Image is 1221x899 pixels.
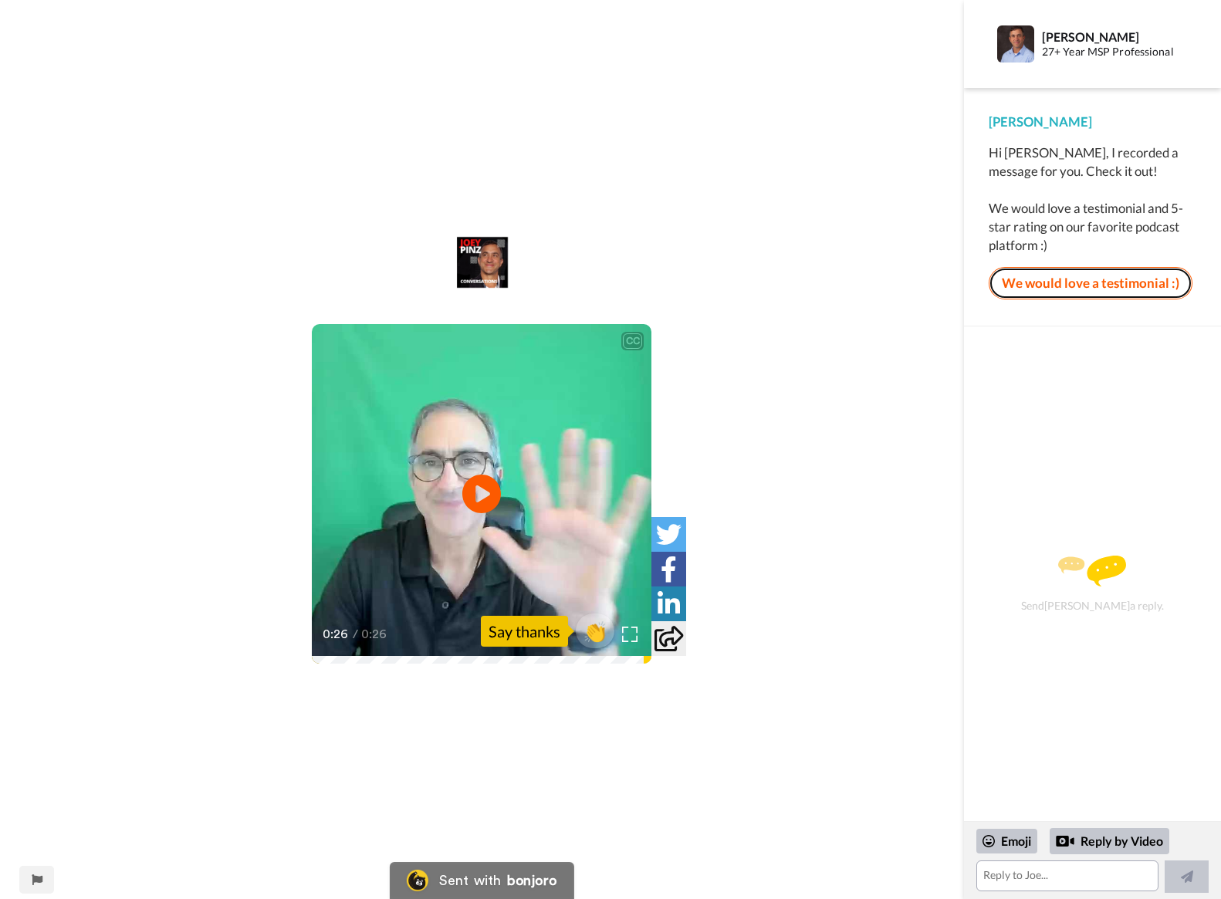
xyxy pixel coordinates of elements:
[1042,46,1196,59] div: 27+ Year MSP Professional
[507,874,556,887] div: bonjoro
[989,144,1196,255] div: Hi [PERSON_NAME], I recorded a message for you. Check it out! We would love a testimonial and 5-s...
[623,333,642,349] div: CC
[1050,828,1169,854] div: Reply by Video
[451,232,512,293] img: 347e2831-dea5-4f03-94c5-998223401d49
[353,625,358,644] span: /
[989,113,1196,131] div: [PERSON_NAME]
[576,619,614,644] span: 👏
[481,616,568,647] div: Say thanks
[985,353,1200,813] div: Send [PERSON_NAME] a reply.
[622,627,638,642] img: Full screen
[323,625,350,644] span: 0:26
[439,874,501,887] div: Sent with
[989,267,1192,299] a: We would love a testimonial :)
[1058,556,1126,586] img: message.svg
[407,870,428,891] img: Bonjoro Logo
[1056,832,1074,850] div: Reply by Video
[997,25,1034,63] img: Profile Image
[361,625,388,644] span: 0:26
[1042,29,1196,44] div: [PERSON_NAME]
[576,613,614,648] button: 👏
[976,829,1037,853] div: Emoji
[390,862,573,899] a: Bonjoro LogoSent withbonjoro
